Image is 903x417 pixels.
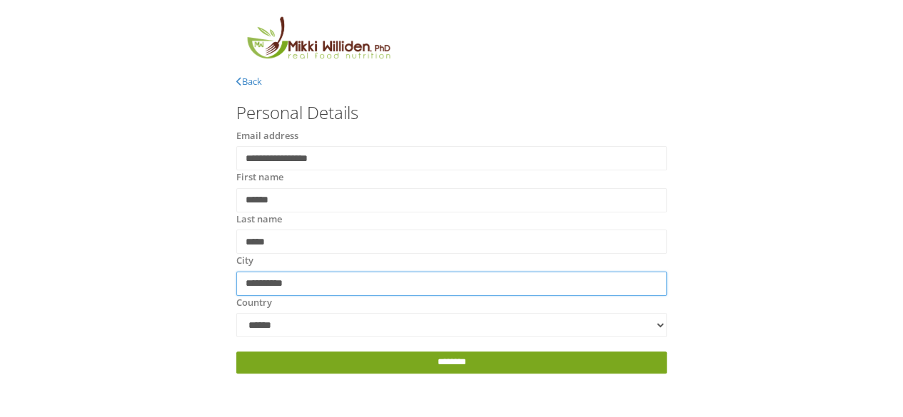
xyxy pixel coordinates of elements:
label: City [236,254,253,268]
a: Back [236,75,262,88]
label: First name [236,170,283,185]
label: Last name [236,212,282,227]
label: Country [236,296,272,310]
img: MikkiLogoMain.png [236,14,399,68]
label: Email address [236,129,298,143]
h3: Personal Details [236,103,667,122]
